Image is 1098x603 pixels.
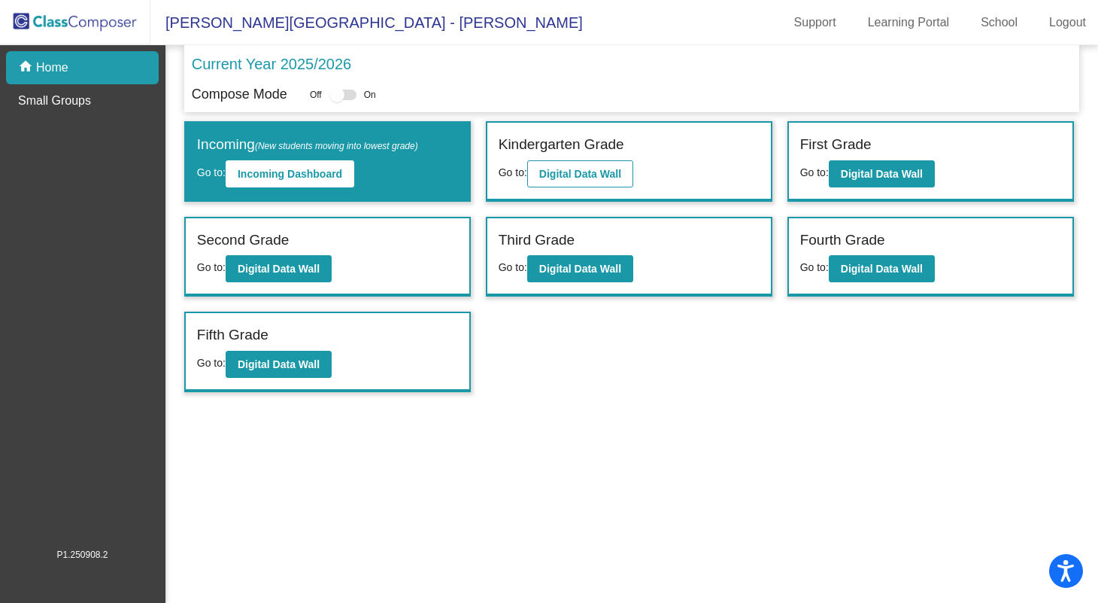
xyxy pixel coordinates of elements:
span: Off [310,88,322,102]
p: Small Groups [18,92,91,110]
span: [PERSON_NAME][GEOGRAPHIC_DATA] - [PERSON_NAME] [150,11,583,35]
label: Third Grade [499,230,575,251]
p: Current Year 2025/2026 [192,53,351,75]
label: First Grade [800,134,872,156]
label: Incoming [197,134,418,156]
b: Digital Data Wall [238,263,320,275]
span: Go to: [499,261,527,273]
a: Learning Portal [856,11,962,35]
b: Digital Data Wall [238,358,320,370]
button: Digital Data Wall [527,255,633,282]
span: On [364,88,376,102]
b: Digital Data Wall [841,263,923,275]
label: Fifth Grade [197,324,268,346]
button: Digital Data Wall [829,255,935,282]
span: Go to: [197,166,226,178]
mat-icon: home [18,59,36,77]
span: Go to: [800,166,829,178]
span: Go to: [197,261,226,273]
p: Home [36,59,68,77]
label: Kindergarten Grade [499,134,624,156]
b: Digital Data Wall [539,263,621,275]
button: Digital Data Wall [527,160,633,187]
span: Go to: [499,166,527,178]
span: Go to: [800,261,829,273]
span: (New students moving into lowest grade) [255,141,418,151]
button: Digital Data Wall [226,255,332,282]
p: Compose Mode [192,84,287,105]
label: Fourth Grade [800,230,885,251]
span: Go to: [197,357,226,369]
label: Second Grade [197,230,290,251]
a: School [969,11,1030,35]
b: Incoming Dashboard [238,168,342,180]
button: Incoming Dashboard [226,160,354,187]
button: Digital Data Wall [226,351,332,378]
a: Support [782,11,848,35]
a: Logout [1037,11,1098,35]
b: Digital Data Wall [841,168,923,180]
button: Digital Data Wall [829,160,935,187]
b: Digital Data Wall [539,168,621,180]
